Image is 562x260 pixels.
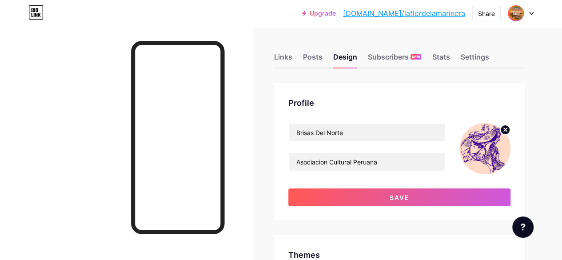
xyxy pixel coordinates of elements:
[460,52,489,68] div: Settings
[432,52,450,68] div: Stats
[412,54,420,60] span: NEW
[343,8,465,19] a: [DOMAIN_NAME]/laflordelamarinera
[302,10,336,17] a: Upgrade
[274,52,292,68] div: Links
[459,123,510,174] img: laflordelamarinera
[390,194,410,201] span: Save
[478,9,495,18] div: Share
[289,153,445,171] input: Bio
[288,188,510,206] button: Save
[289,124,445,141] input: Name
[507,5,524,22] img: laflordelamarinera
[368,52,421,68] div: Subscribers
[288,97,510,109] div: Profile
[333,52,357,68] div: Design
[303,52,323,68] div: Posts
